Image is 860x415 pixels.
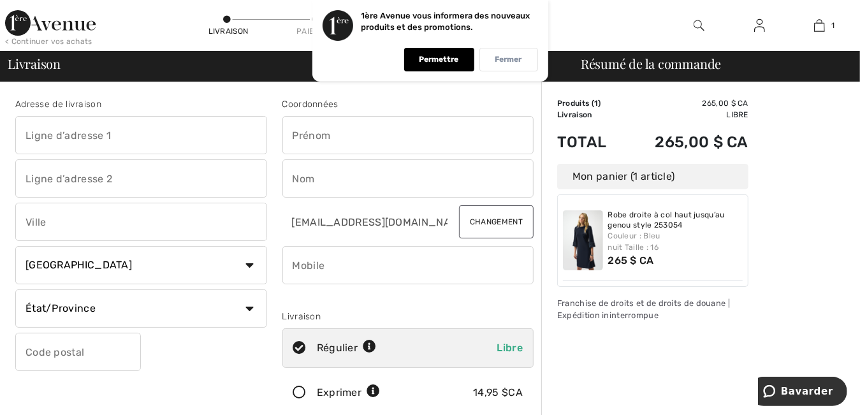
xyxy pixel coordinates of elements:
[557,297,748,321] div: Franchise de droits et de droits de douane | Expédition ininterrompue
[497,342,523,354] span: Libre
[623,109,748,120] td: Libre
[282,203,449,241] input: Courriel
[15,98,267,111] div: Adresse de livraison
[282,246,534,284] input: Mobile
[317,386,361,398] font: Exprimer
[557,98,623,109] td: )
[608,254,654,266] span: 265 $ CA
[758,377,847,409] iframe: Opens a widget where you can chat to one of our agents
[557,109,623,120] td: Livraison
[473,385,523,400] div: 14,95 $CA
[361,11,530,32] p: 1ère Avenue vous informera des nouveaux produits et des promotions.
[623,120,748,164] td: 265,00 $ CA
[15,116,267,154] input: Ligne d’adresse 1
[563,210,603,270] img: Robe droite à col haut jusqu’au genou style 253054
[282,310,534,323] div: Livraison
[15,159,267,198] input: Ligne d’adresse 2
[208,25,247,37] div: Livraison
[296,25,335,37] div: Paiement
[317,342,358,354] font: Régulier
[608,230,743,253] div: Couleur : Bleu nuit Taille : 16
[831,20,834,31] span: 1
[557,164,748,189] div: Mon panier (1 article)
[8,57,61,70] span: Livraison
[459,205,534,238] button: Changement
[15,203,267,241] input: Ville
[791,18,849,33] a: 1
[282,159,534,198] input: Nom
[5,10,96,36] img: 1ère Avenue
[419,55,459,64] p: Permettre
[557,99,598,108] font: Produits (
[565,57,852,70] div: Résumé de la commande
[594,99,598,108] span: 1
[5,36,92,47] div: < Continuer vos achats
[754,18,765,33] img: Mes infos
[282,98,534,111] div: Coordonnées
[495,55,522,64] p: Fermer
[282,116,534,154] input: Prénom
[814,18,825,33] img: Mon sac
[557,120,623,164] td: Total
[694,18,704,33] img: Rechercher sur le site Web
[623,98,748,109] td: 265,00 $ CA
[608,210,743,230] a: Robe droite à col haut jusqu’au genou style 253054
[744,18,775,34] a: Sign In
[15,333,141,371] input: Code postal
